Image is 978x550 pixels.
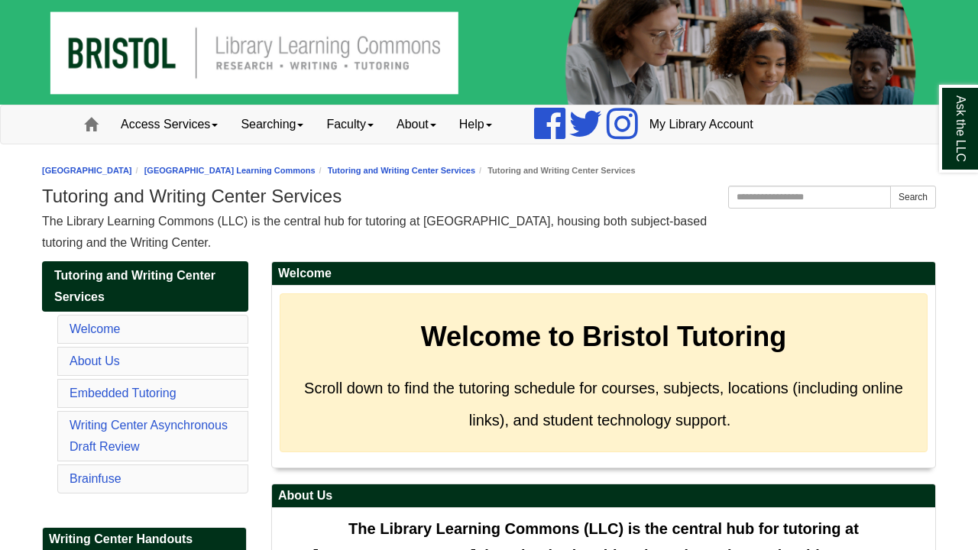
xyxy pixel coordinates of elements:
[638,105,765,144] a: My Library Account
[890,186,936,209] button: Search
[144,166,316,175] a: [GEOGRAPHIC_DATA] Learning Commons
[229,105,315,144] a: Searching
[304,380,903,429] span: Scroll down to find the tutoring schedule for courses, subjects, locations (including online link...
[475,163,635,178] li: Tutoring and Writing Center Services
[70,472,121,485] a: Brainfuse
[421,321,787,352] strong: Welcome to Bristol Tutoring
[109,105,229,144] a: Access Services
[70,419,228,453] a: Writing Center Asynchronous Draft Review
[448,105,504,144] a: Help
[70,322,120,335] a: Welcome
[70,354,120,367] a: About Us
[42,186,936,207] h1: Tutoring and Writing Center Services
[272,262,935,286] h2: Welcome
[70,387,176,400] a: Embedded Tutoring
[42,163,936,178] nav: breadcrumb
[42,215,707,249] span: The Library Learning Commons (LLC) is the central hub for tutoring at [GEOGRAPHIC_DATA], housing ...
[272,484,935,508] h2: About Us
[42,261,248,312] a: Tutoring and Writing Center Services
[315,105,385,144] a: Faculty
[328,166,475,175] a: Tutoring and Writing Center Services
[385,105,448,144] a: About
[42,166,132,175] a: [GEOGRAPHIC_DATA]
[54,269,215,303] span: Tutoring and Writing Center Services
